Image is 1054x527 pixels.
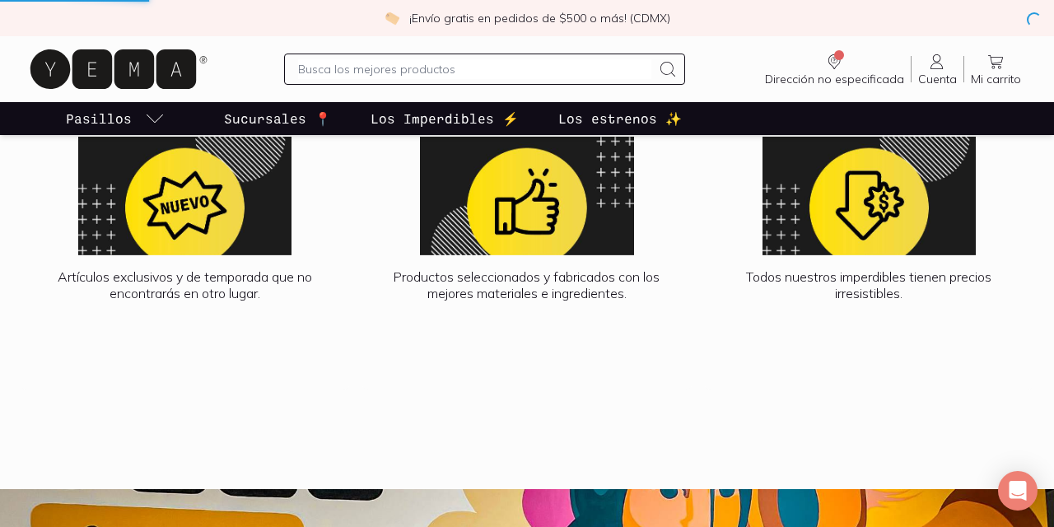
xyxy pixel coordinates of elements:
span: Cuenta [918,72,957,86]
div: Open Intercom Messenger [998,471,1038,511]
a: pasillo-todos-link [63,102,168,135]
span: Dirección no especificada [765,72,904,86]
p: Todos nuestros imperdibles tienen precios irresistibles. [718,268,1020,301]
a: Sucursales 📍 [221,102,334,135]
p: Pasillos [66,109,132,128]
p: Productos seleccionados y fabricados con los mejores materiales e ingredientes. [375,268,678,301]
span: Mi carrito [971,72,1021,86]
a: Dirección no especificada [758,52,911,86]
p: Los estrenos ✨ [558,109,682,128]
a: Los Imperdibles ⚡️ [367,102,522,135]
a: Los estrenos ✨ [555,102,685,135]
img: check [385,11,399,26]
a: Mi carrito [964,52,1028,86]
p: Artículos exclusivos y de temporada que no encontrarás en otro lugar. [34,268,336,301]
a: Cuenta [912,52,963,86]
p: Los Imperdibles ⚡️ [371,109,519,128]
p: ¡Envío gratis en pedidos de $500 o más! (CDMX) [409,10,670,26]
input: Busca los mejores productos [298,59,651,79]
p: Sucursales 📍 [224,109,331,128]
